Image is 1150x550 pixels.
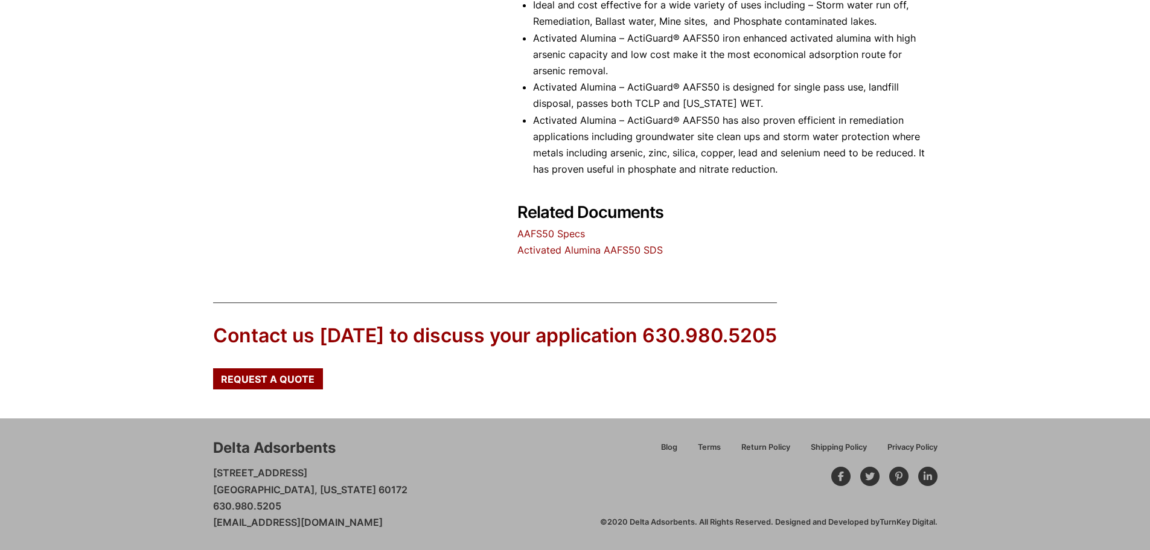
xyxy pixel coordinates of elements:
[533,79,938,112] li: Activated Alumina – ActiGuard® AAFS50 is designed for single pass use, landfill disposal, passes ...
[517,244,663,256] a: Activated Alumina AAFS50 SDS
[877,441,938,462] a: Privacy Policy
[811,444,867,452] span: Shipping Policy
[661,444,677,452] span: Blog
[517,228,585,240] a: AAFS50 Specs
[213,465,407,531] p: [STREET_ADDRESS] [GEOGRAPHIC_DATA], [US_STATE] 60172 630.980.5205
[800,441,877,462] a: Shipping Policy
[731,441,800,462] a: Return Policy
[213,438,336,458] div: Delta Adsorbents
[221,374,315,384] span: Request a Quote
[741,444,790,452] span: Return Policy
[688,441,731,462] a: Terms
[880,517,935,526] a: TurnKey Digital
[600,517,938,528] div: ©2020 Delta Adsorbents. All Rights Reserved. Designed and Developed by .
[698,444,721,452] span: Terms
[213,368,323,389] a: Request a Quote
[887,444,938,452] span: Privacy Policy
[213,322,777,350] div: Contact us [DATE] to discuss your application 630.980.5205
[213,516,383,528] a: [EMAIL_ADDRESS][DOMAIN_NAME]
[651,441,688,462] a: Blog
[533,112,938,178] li: Activated Alumina – ActiGuard® AAFS50 has also proven efficient in remediation applications inclu...
[533,30,938,80] li: Activated Alumina – ActiGuard® AAFS50 iron enhanced activated alumina with high arsenic capacity ...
